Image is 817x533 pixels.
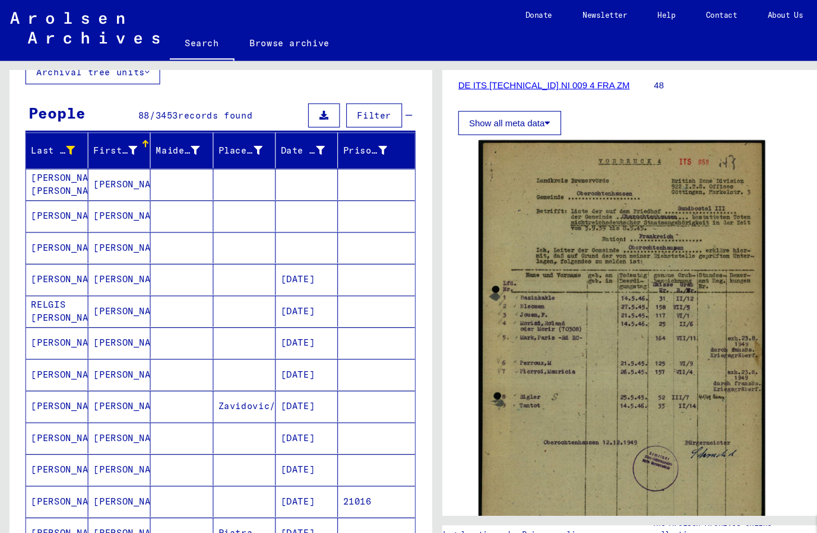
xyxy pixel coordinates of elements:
[761,490,806,520] img: yv_logo.png
[414,494,473,506] a: Legal notice
[199,365,258,394] mat-cell: Zavidovic/Zepie
[204,131,260,150] div: Place of Birth
[83,484,141,513] mat-cell: [PERSON_NAME]
[83,454,141,483] mat-cell: [PERSON_NAME]
[258,124,316,157] mat-header-cell: Date of Birth
[262,131,318,150] div: Date of Birth
[258,247,316,276] mat-cell: [DATE]
[145,135,186,147] div: Maiden Name
[83,124,141,157] mat-header-cell: First Name
[609,484,759,505] p: The Arolsen Archives online collections
[83,247,141,276] mat-cell: [PERSON_NAME]
[428,104,524,126] button: Show all meta data
[129,103,140,113] span: 88
[765,481,794,510] img: Change consent
[24,365,83,394] mat-cell: [PERSON_NAME]
[24,336,83,365] mat-cell: [PERSON_NAME]
[83,336,141,365] mat-cell: [PERSON_NAME]
[141,124,199,157] mat-header-cell: Maiden Name
[609,505,759,526] p: have been realized in partnership with
[447,131,715,505] img: 001.jpg
[204,135,245,147] div: Place of Birth
[24,187,83,216] mat-cell: [PERSON_NAME]
[199,484,258,513] mat-cell: Piatra
[258,484,316,513] mat-cell: [DATE]
[83,306,141,335] mat-cell: [PERSON_NAME]
[199,124,258,157] mat-header-cell: Place of Birth
[167,103,236,113] span: records found
[262,135,303,147] div: Date of Birth
[24,247,83,276] mat-cell: [PERSON_NAME]
[24,158,83,187] mat-cell: [PERSON_NAME] [PERSON_NAME]
[258,395,316,424] mat-cell: [DATE]
[334,103,366,113] span: Filter
[29,135,70,147] div: Last Name
[316,124,388,157] mat-header-cell: Prisoner #
[83,425,141,454] mat-cell: [PERSON_NAME]
[24,425,83,454] mat-cell: [PERSON_NAME]
[414,494,560,506] div: |
[24,276,83,305] mat-cell: RELGIS [PERSON_NAME]
[87,131,143,150] div: First Name
[321,135,362,147] div: Prisoner #
[316,454,388,483] mat-cell: 21016
[159,26,219,57] a: Search
[258,454,316,483] mat-cell: [DATE]
[83,276,141,305] mat-cell: [PERSON_NAME]
[258,425,316,454] mat-cell: [DATE]
[258,276,316,305] mat-cell: [DATE]
[24,56,150,79] button: Archival tree units
[24,306,83,335] mat-cell: [PERSON_NAME]
[258,306,316,335] mat-cell: [DATE]
[479,494,560,506] a: Privacy policy
[83,365,141,394] mat-cell: [PERSON_NAME]
[258,365,316,394] mat-cell: [DATE]
[765,481,793,509] div: Change consent
[428,75,588,84] a: DE ITS [TECHNICAL_ID] NI 009 4 FRA ZM
[24,124,83,157] mat-header-cell: Last Name
[87,135,128,147] div: First Name
[83,395,141,424] mat-cell: [PERSON_NAME]
[258,336,316,365] mat-cell: [DATE]
[29,131,85,150] div: Last Name
[414,506,560,517] p: Copyright © Arolsen Archives, 2021
[83,187,141,216] mat-cell: [PERSON_NAME]
[24,484,83,513] mat-cell: [PERSON_NAME]
[24,217,83,246] mat-cell: [PERSON_NAME]
[145,131,201,150] div: Maiden Name
[83,158,141,187] mat-cell: [PERSON_NAME]
[83,217,141,246] mat-cell: [PERSON_NAME]
[24,454,83,483] mat-cell: [PERSON_NAME]
[27,95,80,116] div: People
[611,74,793,86] p: 48
[779,11,792,19] span: EN
[324,97,376,119] button: Filter
[145,103,167,113] span: 3453
[9,11,149,41] img: Arolsen_neg.svg
[321,131,376,150] div: Prisoner #
[140,103,145,113] span: /
[24,395,83,424] mat-cell: [PERSON_NAME]
[219,26,322,55] a: Browse archive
